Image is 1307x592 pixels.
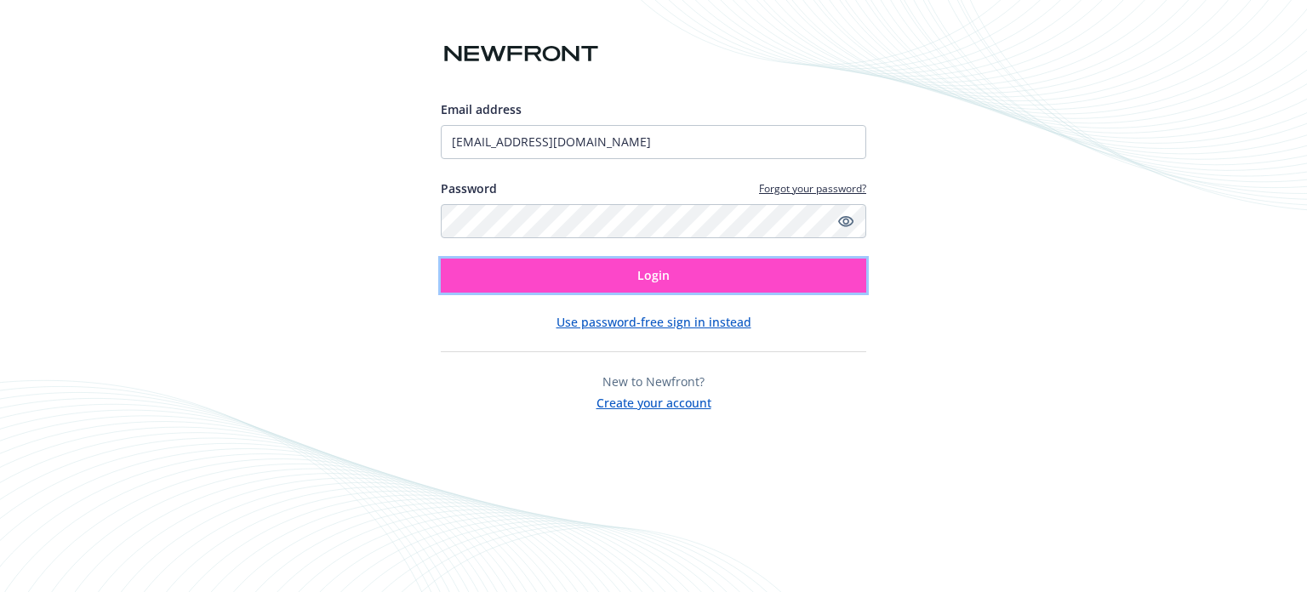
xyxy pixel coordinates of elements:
label: Password [441,179,497,197]
button: Use password-free sign in instead [556,313,751,331]
input: Enter your email [441,125,866,159]
a: Show password [836,211,856,231]
span: New to Newfront? [602,373,705,390]
span: Login [637,267,670,283]
a: Forgot your password? [759,181,866,196]
button: Create your account [596,390,711,412]
span: Email address [441,101,522,117]
button: Login [441,259,866,293]
img: Newfront logo [441,39,602,69]
input: Enter your password [441,204,866,238]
